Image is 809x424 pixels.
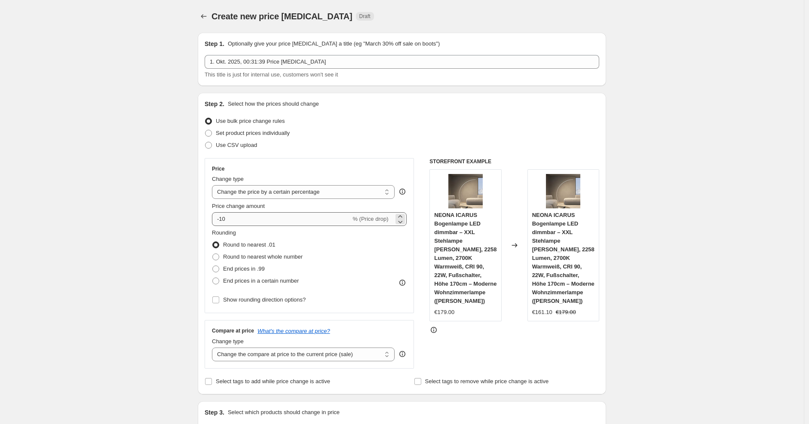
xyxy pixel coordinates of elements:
span: End prices in a certain number [223,278,299,284]
h3: Price [212,165,224,172]
div: help [398,350,407,358]
h3: Compare at price [212,327,254,334]
div: help [398,187,407,196]
input: -15 [212,212,351,226]
strike: €179.00 [556,308,576,317]
span: NEONA ICARUS Bogenlampe LED dimmbar – XXL Stehlampe [PERSON_NAME], 2258 Lumen, 2700K Warmweiß, CR... [532,212,594,304]
h2: Step 2. [205,100,224,108]
img: 61nwkVTUb1L_80x.jpg [546,174,580,208]
button: What's the compare at price? [257,328,330,334]
p: Optionally give your price [MEDICAL_DATA] a title (eg "March 30% off sale on boots") [228,40,440,48]
span: % (Price drop) [352,216,388,222]
p: Select how the prices should change [228,100,319,108]
span: This title is just for internal use, customers won't see it [205,71,338,78]
span: Round to nearest .01 [223,241,275,248]
div: €161.10 [532,308,552,317]
h2: Step 1. [205,40,224,48]
span: NEONA ICARUS Bogenlampe LED dimmbar – XXL Stehlampe [PERSON_NAME], 2258 Lumen, 2700K Warmweiß, CR... [434,212,496,304]
div: €179.00 [434,308,454,317]
button: Price change jobs [198,10,210,22]
span: Round to nearest whole number [223,253,303,260]
span: Rounding [212,229,236,236]
span: Use bulk price change rules [216,118,285,124]
h2: Step 3. [205,408,224,417]
span: End prices in .99 [223,265,265,272]
h6: STOREFRONT EXAMPLE [429,158,599,165]
p: Select which products should change in price [228,408,340,417]
span: Draft [359,13,371,20]
span: Select tags to remove while price change is active [425,378,549,384]
span: Set product prices individually [216,130,290,136]
span: Create new price [MEDICAL_DATA] [211,12,352,21]
span: Change type [212,338,244,345]
span: Show rounding direction options? [223,296,306,303]
input: 30% off holiday sale [205,55,599,69]
span: Change type [212,176,244,182]
span: Select tags to add while price change is active [216,378,330,384]
span: Price change amount [212,203,265,209]
img: 61nwkVTUb1L_80x.jpg [448,174,483,208]
span: Use CSV upload [216,142,257,148]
